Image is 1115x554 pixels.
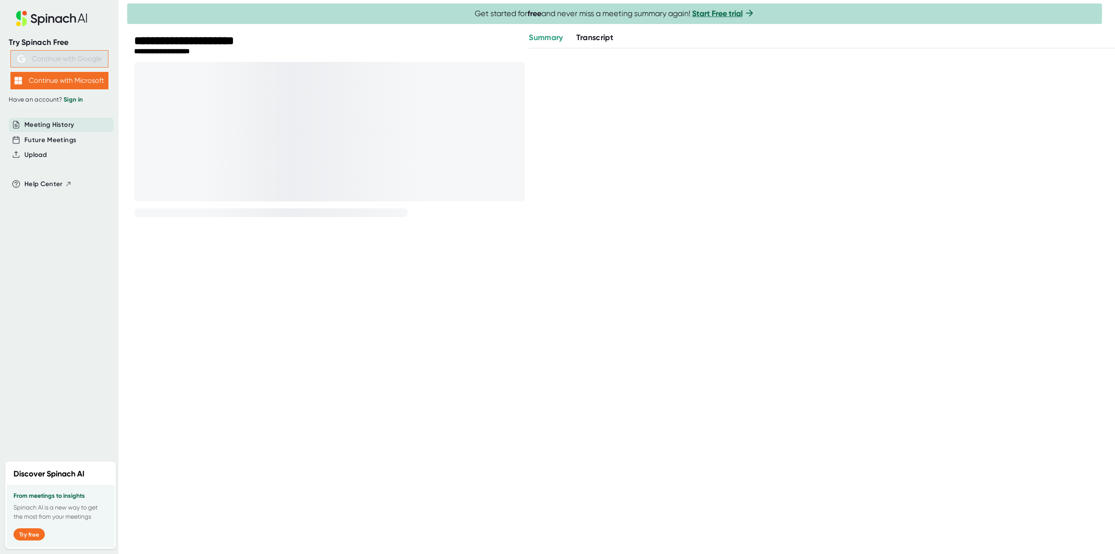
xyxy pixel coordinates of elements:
button: Continue with Google [10,50,108,68]
button: Meeting History [24,120,74,130]
span: Transcript [576,33,614,42]
span: Summary [529,33,563,42]
b: free [527,9,541,18]
button: Continue with Microsoft [10,72,108,89]
p: Spinach AI is a new way to get the most from your meetings [14,503,108,521]
span: Get started for and never miss a meeting summary again! [475,9,755,19]
img: Aehbyd4JwY73AAAAAElFTkSuQmCC [17,55,25,63]
a: Sign in [64,96,83,103]
div: Try Spinach Free [9,37,110,48]
button: Upload [24,150,47,160]
button: Future Meetings [24,135,76,145]
h3: From meetings to insights [14,493,108,500]
h2: Discover Spinach AI [14,468,84,480]
button: Try free [14,528,45,540]
button: Transcript [576,32,614,44]
a: Start Free trial [692,9,743,18]
button: Help Center [24,179,72,189]
span: Help Center [24,179,63,189]
button: Summary [529,32,563,44]
div: Have an account? [9,96,110,104]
